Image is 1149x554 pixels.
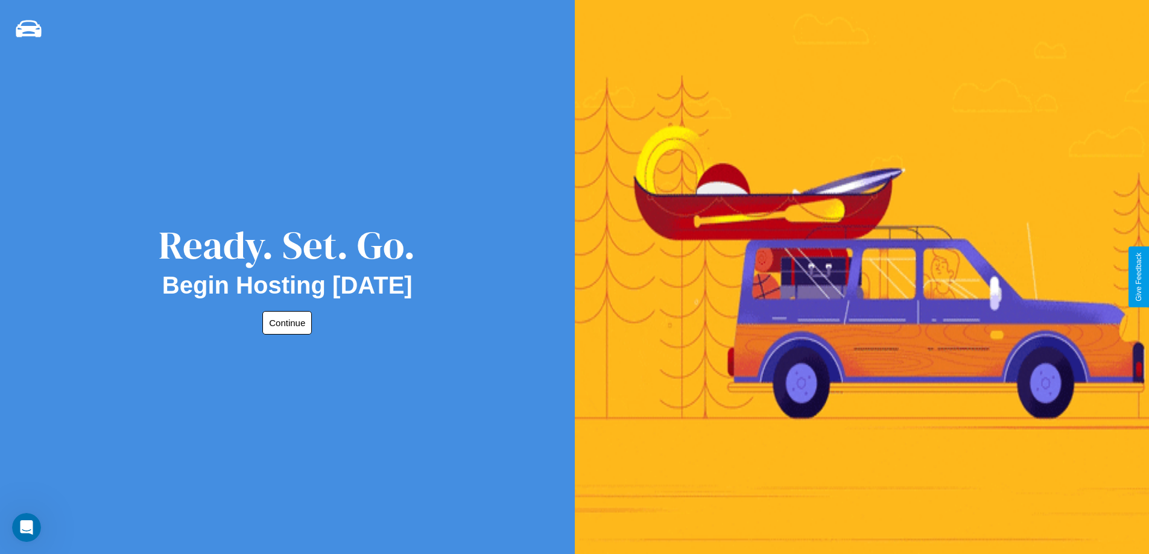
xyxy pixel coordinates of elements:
[12,513,41,542] iframe: Intercom live chat
[162,272,413,299] h2: Begin Hosting [DATE]
[159,218,416,272] div: Ready. Set. Go.
[1135,253,1143,301] div: Give Feedback
[262,311,312,335] button: Continue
